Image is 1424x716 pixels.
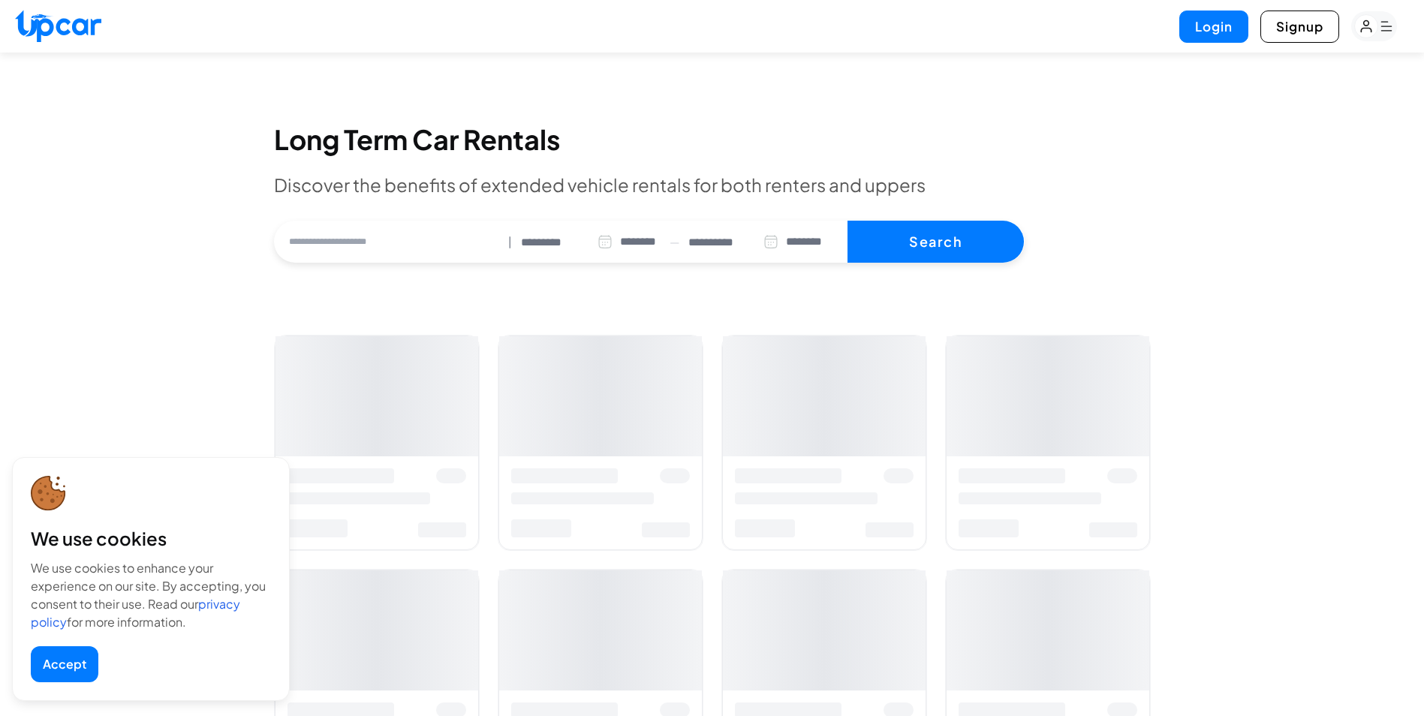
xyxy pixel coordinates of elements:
span: — [670,233,679,251]
button: Accept [31,646,98,682]
button: Login [1179,11,1248,43]
img: Upcar Logo [15,10,101,42]
button: Search [847,221,1024,263]
h2: Long Term Car Rentals [274,125,1151,155]
div: We use cookies [31,526,271,550]
div: We use cookies to enhance your experience on our site. By accepting, you consent to their use. Re... [31,559,271,631]
p: Discover the benefits of extended vehicle rentals for both renters and uppers [274,173,1151,197]
button: Signup [1260,11,1339,43]
img: cookie-icon.svg [31,476,66,511]
span: | [508,233,512,251]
